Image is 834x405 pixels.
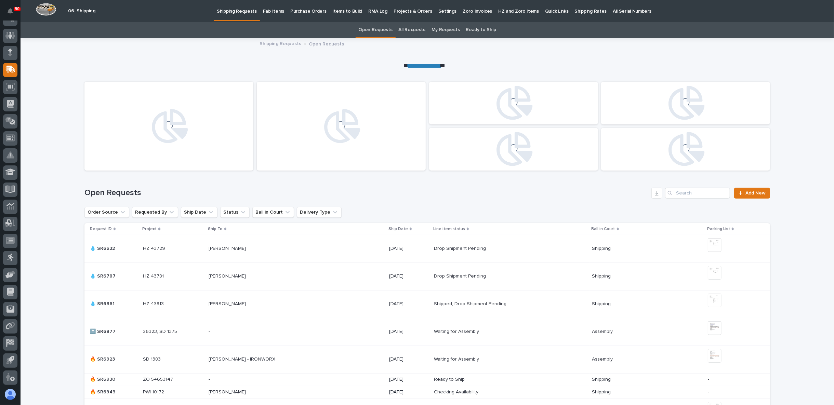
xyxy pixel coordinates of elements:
a: Add New [734,188,770,199]
p: Request ID [90,225,112,233]
p: 🔥 SR6930 [90,375,117,382]
p: [DATE] [389,389,428,395]
p: Checking Availability [434,388,480,395]
p: Assembly [592,355,614,362]
p: [DATE] [389,246,428,252]
a: All Requests [399,22,425,38]
p: Shipping [592,388,612,395]
p: Shipping [592,244,612,252]
p: Shipping [592,375,612,382]
p: PWI 10172 [143,388,166,395]
p: Shipping [592,272,612,279]
p: Drop Shipment Pending [434,272,487,279]
p: HZ 43813 [143,300,165,307]
button: users-avatar [3,387,17,402]
p: Ship To [208,225,223,233]
p: Open Requests [309,40,344,47]
p: 🔥 SR6943 [90,388,117,395]
tr: 💧 SR6861💧 SR6861 HZ 43813HZ 43813 [PERSON_NAME][PERSON_NAME] [DATE]Shipped, Drop Shipment Pending... [84,290,770,318]
button: Requested By [132,207,178,218]
p: [DATE] [389,301,428,307]
tr: 🔥 SR6923🔥 SR6923 SD 1383SD 1383 [PERSON_NAME] - IRONWORX[PERSON_NAME] - IRONWORX [DATE]Waiting fo... [84,346,770,373]
p: [PERSON_NAME] [209,388,247,395]
p: [DATE] [389,356,428,362]
button: Status [220,207,250,218]
p: 90 [15,6,19,11]
p: [PERSON_NAME] [209,244,247,252]
p: Shipped, Drop Shipment Pending [434,300,508,307]
button: Ball in Court [252,207,294,218]
p: 🔥 SR6923 [90,355,116,362]
p: Waiting for Assembly [434,327,480,335]
a: Ready to Ship [466,22,496,38]
p: - [708,377,759,382]
button: Order Source [84,207,129,218]
p: HZ 43729 [143,244,167,252]
button: Delivery Type [297,207,342,218]
p: [PERSON_NAME] - IRONWORX [209,355,277,362]
img: Workspace Logo [36,3,56,16]
p: 💧 SR6787 [90,272,117,279]
tr: 💧 SR6787💧 SR6787 HZ 43781HZ 43781 [PERSON_NAME][PERSON_NAME] [DATE]Drop Shipment PendingDrop Ship... [84,262,770,290]
p: 26323, SD 1375 [143,327,178,335]
input: Search [665,188,730,199]
p: Ship Date [388,225,408,233]
button: Ship Date [181,207,217,218]
p: [DATE] [389,329,428,335]
p: 💧 SR6861 [90,300,116,307]
tr: 🔥 SR6930🔥 SR6930 ZO 54653147ZO 54653147 -- [DATE]Ready to ShipReady to Ship ShippingShipping - [84,373,770,386]
p: Waiting for Assembly [434,355,480,362]
p: - [209,375,211,382]
p: [DATE] [389,377,428,382]
p: HZ 43781 [143,272,165,279]
h1: Open Requests [84,188,649,198]
p: Ready to Ship [434,375,466,382]
p: ZO 54653147 [143,375,174,382]
p: 💧 SR6632 [90,244,116,252]
p: - [708,389,759,395]
div: Notifications90 [9,8,17,19]
p: SD 1383 [143,355,162,362]
span: Add New [745,191,766,195]
p: - [209,327,211,335]
p: Line item status [433,225,465,233]
p: Shipping [592,300,612,307]
tr: 🔥 SR6943🔥 SR6943 PWI 10172PWI 10172 [PERSON_NAME][PERSON_NAME] [DATE]Checking AvailabilityCheckin... [84,386,770,399]
p: Project [142,225,157,233]
h2: 06. Shipping [68,8,95,14]
p: Assembly [592,327,614,335]
a: Open Requests [359,22,393,38]
p: [PERSON_NAME] [209,272,247,279]
a: Shipping Requests [260,39,302,47]
p: Ball in Court [592,225,615,233]
p: Drop Shipment Pending [434,244,487,252]
p: [DATE] [389,273,428,279]
button: Notifications [3,4,17,18]
p: [PERSON_NAME] [209,300,247,307]
tr: ⬆️ SR6877⬆️ SR6877 26323, SD 137526323, SD 1375 -- [DATE]Waiting for AssemblyWaiting for Assembly... [84,318,770,346]
tr: 💧 SR6632💧 SR6632 HZ 43729HZ 43729 [PERSON_NAME][PERSON_NAME] [DATE]Drop Shipment PendingDrop Ship... [84,235,770,262]
p: Packing List [707,225,730,233]
p: ⬆️ SR6877 [90,327,117,335]
a: My Requests [432,22,460,38]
